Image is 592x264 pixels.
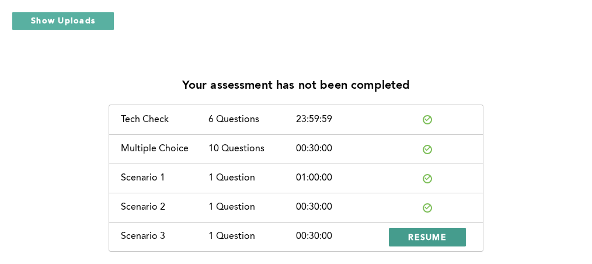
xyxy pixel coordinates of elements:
div: Scenario 2 [121,202,208,213]
div: 10 Questions [208,144,296,154]
p: Your assessment has not been completed [182,79,410,93]
span: RESUME [408,231,447,242]
div: 1 Question [208,202,296,213]
div: Tech Check [121,114,208,125]
button: Show Uploads [12,12,114,30]
div: Scenario 1 [121,173,208,183]
div: 00:30:00 [296,231,384,242]
button: RESUME [389,228,466,246]
div: 00:30:00 [296,144,384,154]
div: 1 Question [208,173,296,183]
div: 6 Questions [208,114,296,125]
div: 23:59:59 [296,114,384,125]
div: Multiple Choice [121,144,208,154]
div: 00:30:00 [296,202,384,213]
div: Scenario 3 [121,231,208,242]
div: 01:00:00 [296,173,384,183]
div: 1 Question [208,231,296,242]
